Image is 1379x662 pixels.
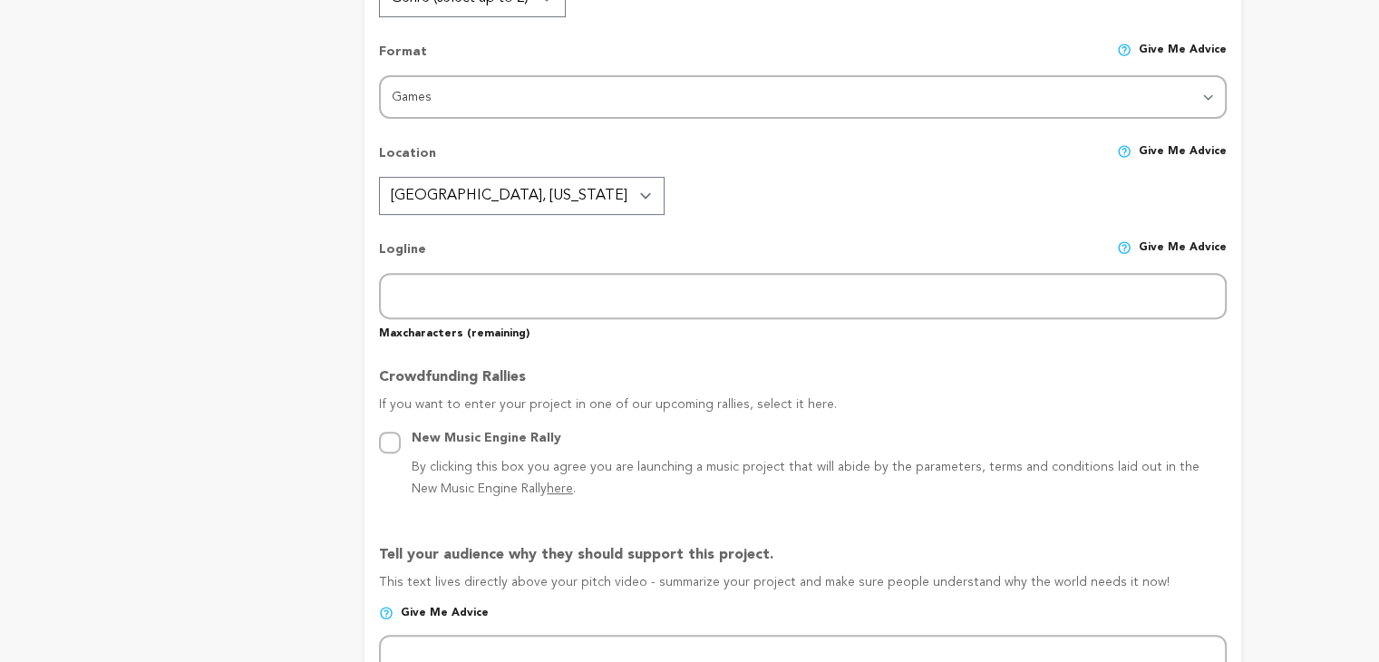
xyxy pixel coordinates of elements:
p: Format [379,43,427,75]
p: Tell your audience why they should support this project. [379,544,1226,573]
img: help-circle.svg [1117,144,1131,159]
div: New Music Engine Rally [412,428,1226,450]
a: here [547,482,573,495]
span: Give me advice [1139,43,1227,75]
p: Logline [379,240,426,273]
p: If you want to enter your project in one of our upcoming rallies, select it here. [379,395,1226,428]
img: help-circle.svg [1117,43,1131,57]
img: help-circle.svg [379,606,393,620]
img: help-circle.svg [1117,240,1131,255]
span: Give me advice [401,606,489,620]
span: Give me advice [1139,240,1227,273]
p: Location [379,144,436,177]
p: By clicking this box you agree you are launching a music project that will abide by the parameter... [412,457,1226,501]
span: Give me advice [1139,144,1227,177]
p: This text lives directly above your pitch video - summarize your project and make sure people und... [379,573,1226,606]
p: Crowdfunding Rallies [379,366,1226,395]
p: Max characters ( remaining) [379,319,1226,341]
